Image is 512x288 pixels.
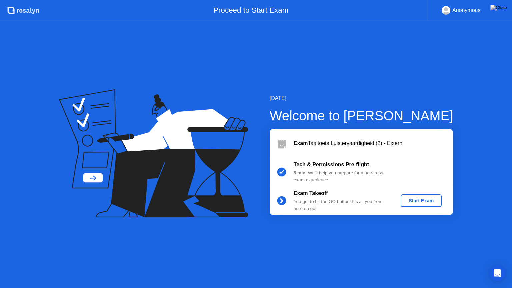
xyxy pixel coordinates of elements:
div: Anonymous [452,6,481,15]
img: Close [490,5,507,10]
b: Tech & Permissions Pre-flight [294,162,369,167]
button: Start Exam [401,194,442,207]
b: 5 min [294,170,306,175]
div: [DATE] [270,94,453,102]
b: Exam [294,140,308,146]
div: You get to hit the GO button! It’s all you from here on out [294,198,390,212]
div: Welcome to [PERSON_NAME] [270,106,453,126]
b: Exam Takeoff [294,190,328,196]
div: Open Intercom Messenger [489,265,505,281]
div: Start Exam [403,198,439,203]
div: : We’ll help you prepare for a no-stress exam experience [294,170,390,183]
div: Taaltoets Luistervaardigheid (2) - Extern [294,139,453,147]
